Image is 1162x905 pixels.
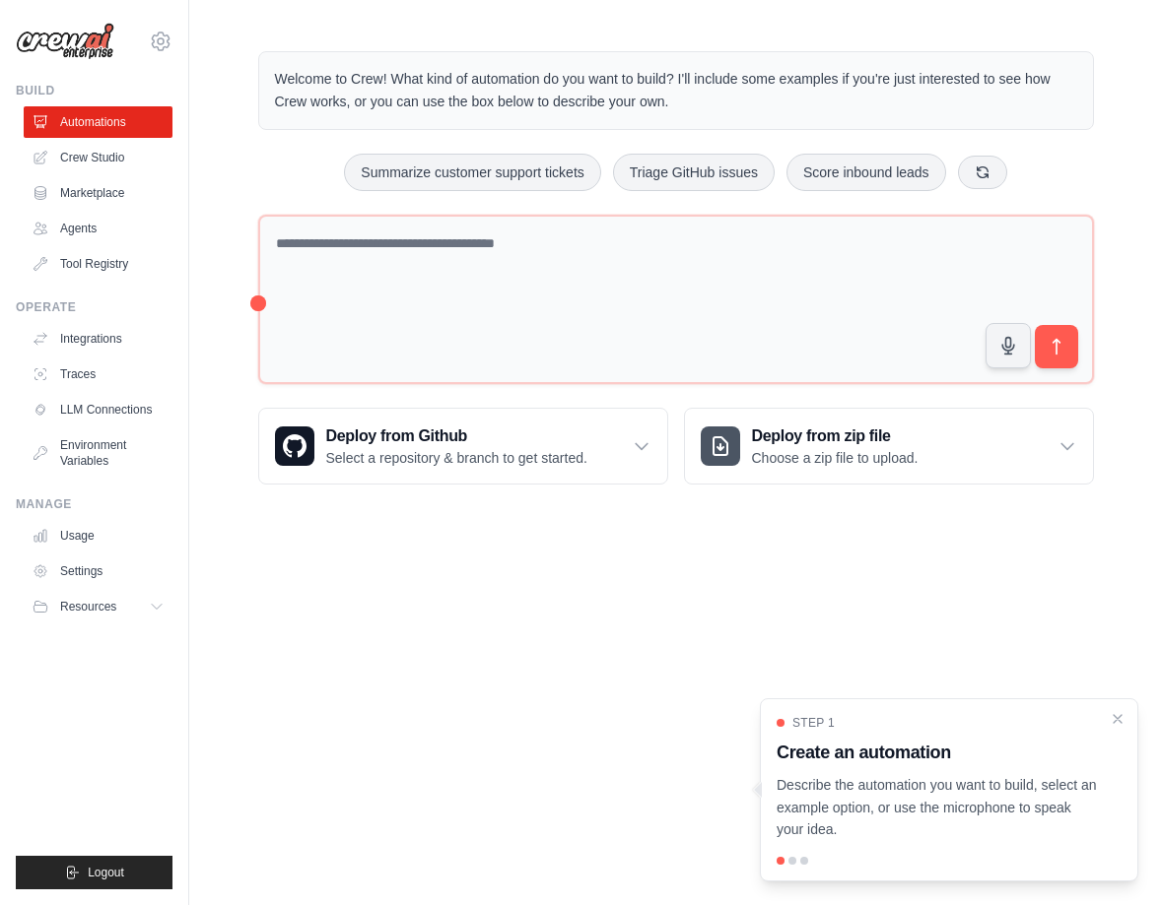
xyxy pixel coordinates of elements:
[24,177,172,209] a: Marketplace
[777,739,1098,766] h3: Create an automation
[613,154,775,191] button: Triage GitHub issues
[344,154,600,191] button: Summarize customer support tickets
[16,496,172,512] div: Manage
[24,555,172,587] a: Settings
[777,774,1098,841] p: Describe the automation you want to build, select an example option, or use the microphone to spe...
[792,715,835,731] span: Step 1
[16,856,172,889] button: Logout
[24,248,172,280] a: Tool Registry
[752,424,919,448] h3: Deploy from zip file
[752,448,919,468] p: Choose a zip file to upload.
[24,520,172,551] a: Usage
[326,424,587,448] h3: Deploy from Github
[16,299,172,315] div: Operate
[16,23,114,60] img: Logo
[24,358,172,390] a: Traces
[88,865,124,880] span: Logout
[326,448,587,468] p: Select a repository & branch to get started.
[1110,711,1126,727] button: Close walkthrough
[786,154,946,191] button: Score inbound leads
[275,68,1077,113] p: Welcome to Crew! What kind of automation do you want to build? I'll include some examples if you'...
[16,83,172,98] div: Build
[24,142,172,173] a: Crew Studio
[24,106,172,138] a: Automations
[60,599,116,614] span: Resources
[24,394,172,425] a: LLM Connections
[24,213,172,244] a: Agents
[24,323,172,355] a: Integrations
[24,591,172,622] button: Resources
[24,429,172,477] a: Environment Variables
